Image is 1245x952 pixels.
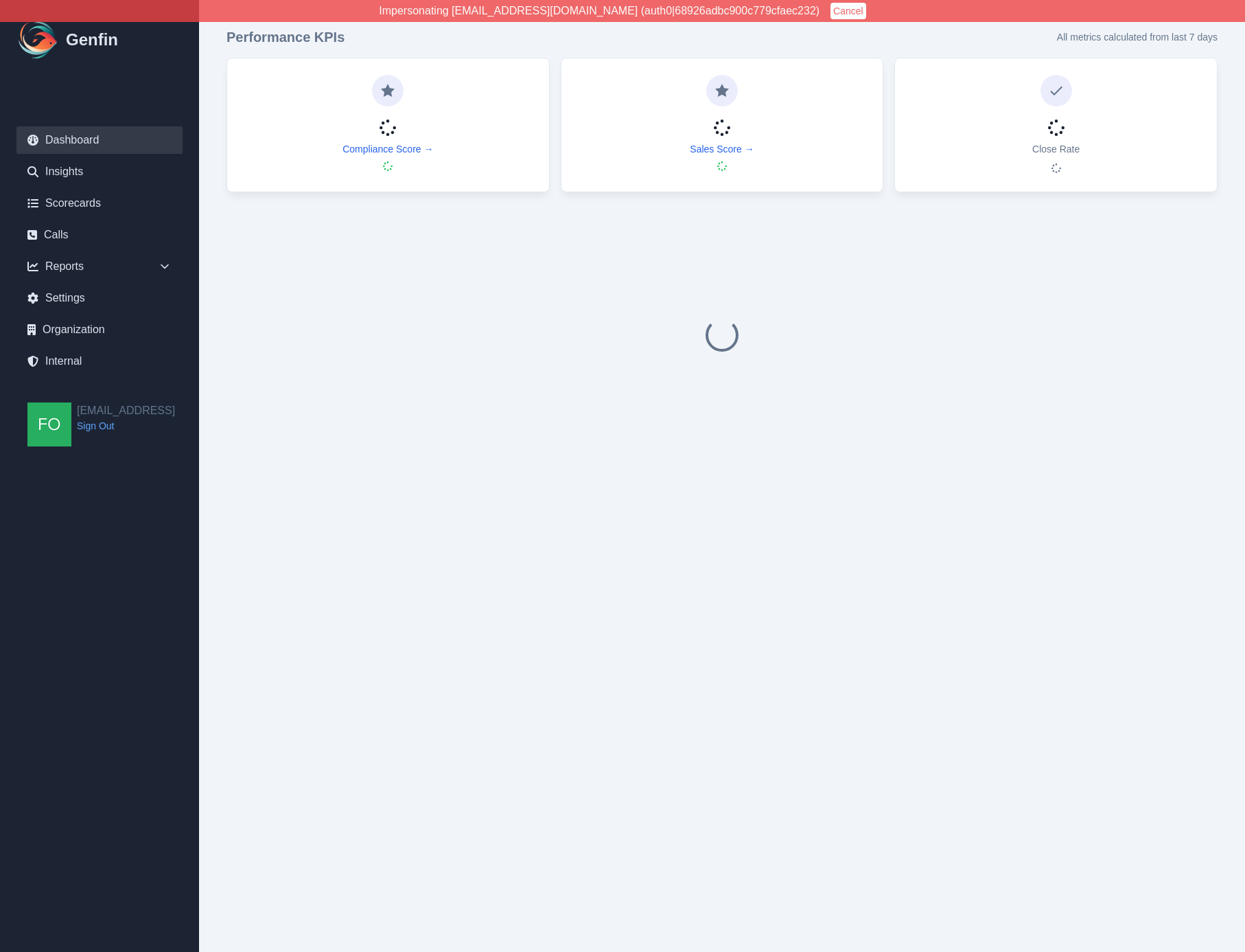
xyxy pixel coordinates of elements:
h3: Performance KPIs [226,27,345,47]
button: Cancel [830,3,866,19]
h2: [EMAIL_ADDRESS] [77,403,175,419]
img: founders@genfin.ai [27,403,71,446]
a: Compliance Score → [342,142,433,156]
a: Sales Score → [690,142,754,156]
a: Dashboard [16,126,183,154]
a: Internal [16,348,183,375]
a: Calls [16,221,183,249]
a: Organization [16,316,183,343]
p: All metrics calculated from last 7 days [1057,30,1218,44]
a: Sign Out [77,419,175,433]
h1: Genfin [66,29,118,51]
img: Logo [16,18,60,62]
p: Close Rate [1032,142,1080,156]
a: Scorecards [16,190,183,217]
a: Settings [16,284,183,312]
a: Insights [16,158,183,185]
div: Reports [16,253,183,280]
